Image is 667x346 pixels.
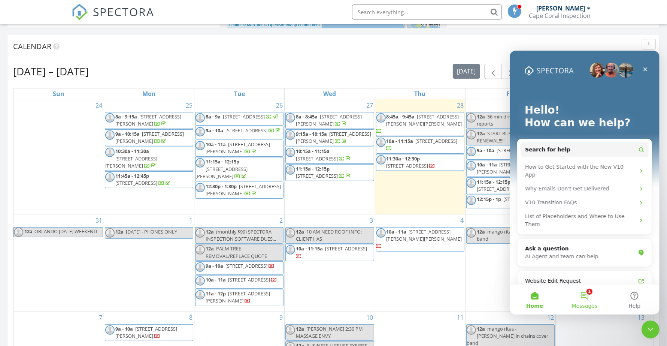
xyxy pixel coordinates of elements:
span: 10a - 11:15a [386,138,413,144]
span: 11:15a - 12:15p [296,165,330,172]
img: default-user-f0147aede5fd5fa78ca7ade42f37bd4542148d508eef1c3d3ea960f66861d68b.jpg [195,183,205,192]
a: Friday [505,88,516,99]
span: [STREET_ADDRESS][PERSON_NAME] [195,166,248,180]
a: 9a - 10a [STREET_ADDRESS] [466,146,555,159]
a: 11a - 12p [STREET_ADDRESS][PERSON_NAME] [206,290,270,304]
span: 10:30a - 11:30a [115,148,149,154]
span: [STREET_ADDRESS] [325,245,367,252]
td: Go to August 31, 2025 [13,214,104,312]
a: 12:30p - 1:30p [STREET_ADDRESS][PERSON_NAME] [195,182,284,199]
a: 9a - 10:15a [STREET_ADDRESS][PERSON_NAME] [105,129,193,146]
img: default-user-f0147aede5fd5fa78ca7ade42f37bd4542148d508eef1c3d3ea960f66861d68b.jpg [286,130,295,140]
img: default-user-f0147aede5fd5fa78ca7ade42f37bd4542148d508eef1c3d3ea960f66861d68b.jpg [14,228,23,237]
td: Go to August 27, 2025 [285,99,375,214]
a: © OpenStreetMap contributors [264,22,320,27]
a: 10a - 11a [STREET_ADDRESS][PERSON_NAME] [477,161,541,175]
span: 9a - 10a [206,262,223,269]
a: 9a - 10a [STREET_ADDRESS][PERSON_NAME] [105,324,193,341]
span: [STREET_ADDRESS] [223,113,265,120]
a: 10a - 11a [STREET_ADDRESS] [195,275,284,289]
a: Go to September 3, 2025 [369,214,375,226]
span: 10a - 11:15a [296,245,323,252]
a: 12:15p - 1p [STREET_ADDRESS] [477,196,552,202]
span: [STREET_ADDRESS] [503,196,545,202]
a: 11:15a - 12:15p [STREET_ADDRESS][PERSON_NAME] [195,158,248,179]
img: default-user-f0147aede5fd5fa78ca7ade42f37bd4542148d508eef1c3d3ea960f66861d68b.jpg [467,161,476,171]
span: [STREET_ADDRESS][PERSON_NAME] [206,290,270,304]
td: Go to August 24, 2025 [13,99,104,214]
span: [STREET_ADDRESS][PERSON_NAME] [115,130,184,144]
a: 11:45a - 12:45p [STREET_ADDRESS] [105,171,193,188]
a: 10a - 11:15a [STREET_ADDRESS] [285,244,374,261]
a: 12:15p - 1p [STREET_ADDRESS] [466,195,555,208]
a: Go to September 9, 2025 [278,312,284,324]
img: default-user-f0147aede5fd5fa78ca7ade42f37bd4542148d508eef1c3d3ea960f66861d68b.jpg [467,147,476,156]
span: ORLANDO [DATE] WEEKEND [34,228,97,235]
span: [STREET_ADDRESS][PERSON_NAME] [477,161,541,175]
img: default-user-f0147aede5fd5fa78ca7ade42f37bd4542148d508eef1c3d3ea960f66861d68b.jpg [467,113,476,123]
span: Calendar [13,41,51,51]
div: [PERSON_NAME] [537,4,585,12]
img: default-user-f0147aede5fd5fa78ca7ade42f37bd4542148d508eef1c3d3ea960f66861d68b.jpg [195,290,205,300]
span: 11:45a - 12:45p [115,172,149,179]
img: The Best Home Inspection Software - Spectora [72,4,88,20]
a: Tuesday [233,88,246,99]
a: 12:30p - 1:30p [STREET_ADDRESS][PERSON_NAME] [206,183,281,197]
h2: [DATE] – [DATE] [13,64,89,79]
a: 10:15a - 11:15a [STREET_ADDRESS] [285,147,374,163]
input: Search everything... [352,4,502,19]
span: 8a - 8:45a [296,113,318,120]
a: 9a - 10a [STREET_ADDRESS] [195,126,284,139]
a: 9a - 10:15a [STREET_ADDRESS][PERSON_NAME] [115,130,184,144]
img: default-user-f0147aede5fd5fa78ca7ade42f37bd4542148d508eef1c3d3ea960f66861d68b.jpg [376,155,386,165]
a: 11:15a - 12:15p [STREET_ADDRESS] [285,164,374,181]
span: 9a - 10a [477,147,494,154]
span: 12a [206,245,214,252]
a: 9:15a - 10:15a [STREET_ADDRESS][PERSON_NAME] [285,129,374,146]
a: Go to August 26, 2025 [275,99,284,111]
img: default-user-f0147aede5fd5fa78ca7ade42f37bd4542148d508eef1c3d3ea960f66861d68b.jpg [286,165,295,175]
span: (monthly $99) SPECTORA INSPECTION SOFTWARE DUES... [206,228,276,242]
span: 12a [477,325,485,332]
iframe: Intercom live chat [642,321,660,339]
a: 11:45a - 12:45p [STREET_ADDRESS] [115,172,172,186]
a: 11:15a - 12:15p [STREET_ADDRESS] [477,178,526,192]
span: 12a [296,228,304,235]
span: 10a - 11a [206,141,226,148]
div: Cape Coral Inspection [529,12,591,19]
span: [STREET_ADDRESS] [115,180,157,186]
span: [STREET_ADDRESS] [497,147,539,154]
img: default-user-f0147aede5fd5fa78ca7ade42f37bd4542148d508eef1c3d3ea960f66861d68b.jpg [195,113,205,123]
span: 10a - 11a [386,228,407,235]
a: 11:30a - 12:30p [STREET_ADDRESS] [386,155,436,169]
span: 10 AM NEED ROOF INFO; CLIENT HAS [296,228,362,242]
span: [STREET_ADDRESS] [225,127,267,134]
a: 10a - 11a [STREET_ADDRESS][PERSON_NAME] [195,140,284,157]
button: Next [502,64,519,79]
span: 8a - 9a [206,113,221,120]
a: 10:30a - 11:30a [STREET_ADDRESS][PERSON_NAME] [105,148,157,169]
a: 10a - 11a [STREET_ADDRESS][PERSON_NAME][PERSON_NAME] [376,228,462,249]
img: default-user-f0147aede5fd5fa78ca7ade42f37bd4542148d508eef1c3d3ea960f66861d68b.jpg [105,325,115,335]
a: 9a - 10a [STREET_ADDRESS] [206,262,275,269]
span: START BUSINESS TAX RECEIPT RENEWAL!!!!! [477,130,553,144]
span: [STREET_ADDRESS][PERSON_NAME][PERSON_NAME] [386,228,462,242]
td: Go to August 29, 2025 [465,99,555,214]
span: 12:30p - 1:30p [206,183,237,190]
span: [STREET_ADDRESS][PERSON_NAME] [105,155,157,169]
a: 10a - 11a [STREET_ADDRESS][PERSON_NAME] [206,141,270,155]
a: Go to September 13, 2025 [636,312,646,324]
a: 9a - 10a [STREET_ADDRESS][PERSON_NAME] [115,325,177,339]
img: default-user-f0147aede5fd5fa78ca7ade42f37bd4542148d508eef1c3d3ea960f66861d68b.jpg [376,228,386,238]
